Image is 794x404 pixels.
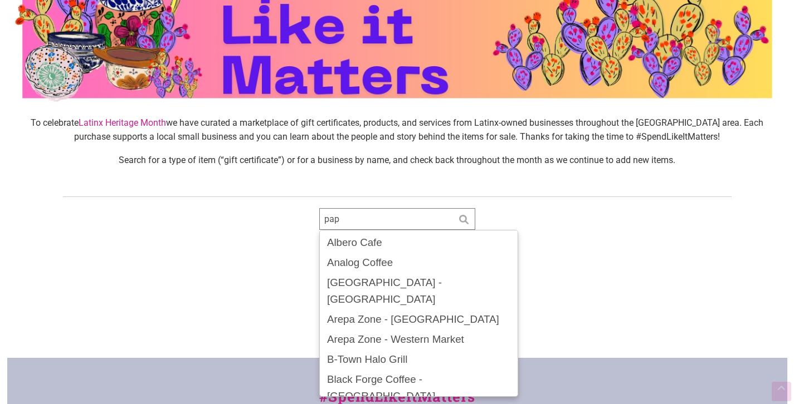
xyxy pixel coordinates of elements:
div: Analog Coffee [323,253,514,273]
a: Latinx Heritage Month [79,117,166,128]
div: Arepa Zone - Western Market [323,329,514,349]
p: To celebrate we have curated a marketplace of gift certificates, products, and services from Lati... [17,116,778,144]
div: Scroll Back to Top [772,382,791,401]
div: Sorry... no matching products. [308,239,487,358]
div: B-Town Halo Grill [323,349,514,369]
div: [GEOGRAPHIC_DATA] - [GEOGRAPHIC_DATA] [323,273,514,309]
div: Albero Cafe [323,233,514,253]
div: Arepa Zone - [GEOGRAPHIC_DATA] [323,309,514,329]
p: Search for a type of item (“gift certificate”) or for a business by name, and check back througho... [17,153,778,167]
